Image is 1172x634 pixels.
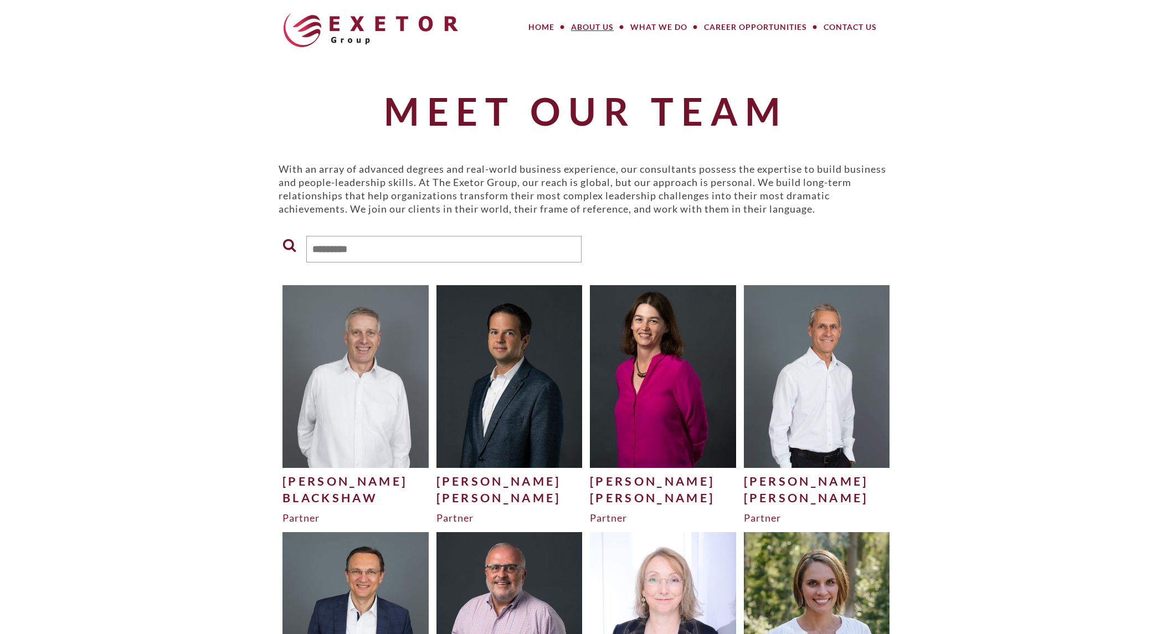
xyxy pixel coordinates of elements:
[590,285,736,524] a: [PERSON_NAME][PERSON_NAME]Partner
[436,489,583,506] div: [PERSON_NAME]
[282,511,429,524] div: Partner
[563,16,622,38] a: About Us
[815,16,885,38] a: Contact Us
[590,285,736,467] img: Julie-H-500x625.jpg
[279,90,893,132] h1: Meet Our Team
[436,285,583,467] img: Philipp-Ebert_edited-1-500x625.jpg
[436,285,583,524] a: [PERSON_NAME][PERSON_NAME]Partner
[436,473,583,489] div: [PERSON_NAME]
[284,13,458,47] img: The Exetor Group
[282,285,429,467] img: Dave-Blackshaw-for-website2-500x625.jpg
[590,473,736,489] div: [PERSON_NAME]
[590,489,736,506] div: [PERSON_NAME]
[590,511,736,524] div: Partner
[520,16,563,38] a: Home
[744,473,890,489] div: [PERSON_NAME]
[744,285,890,467] img: Craig-Mitchell-Website-500x625.jpg
[696,16,815,38] a: Career Opportunities
[744,285,890,524] a: [PERSON_NAME][PERSON_NAME]Partner
[282,285,429,524] a: [PERSON_NAME]BlackshawPartner
[622,16,696,38] a: What We Do
[744,489,890,506] div: [PERSON_NAME]
[282,473,429,489] div: [PERSON_NAME]
[744,511,890,524] div: Partner
[279,162,893,215] p: With an array of advanced degrees and real-world business experience, our consultants possess the...
[436,511,583,524] div: Partner
[282,489,429,506] div: Blackshaw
